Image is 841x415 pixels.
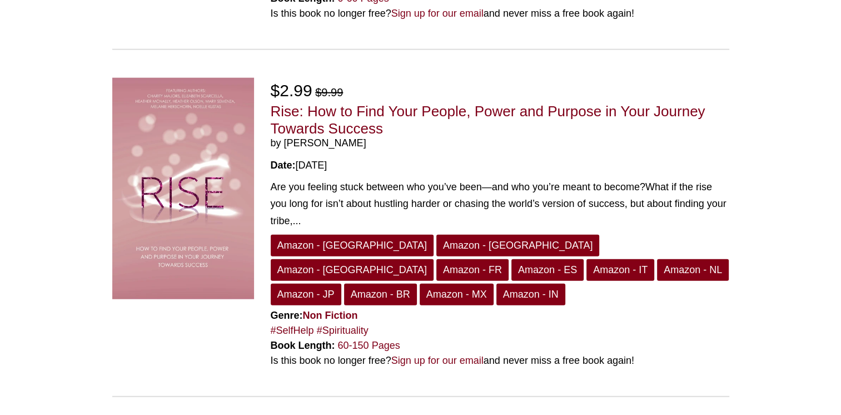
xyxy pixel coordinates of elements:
a: Rise: How to Find Your People, Power and Purpose in Your Journey Towards Success [271,103,705,137]
strong: Genre: [271,310,358,321]
div: Is this book no longer free? and never miss a free book again! [271,353,729,368]
a: Amazon - MX [420,284,494,305]
a: Amazon - [GEOGRAPHIC_DATA] [436,235,599,256]
div: Is this book no longer free? and never miss a free book again! [271,6,729,21]
a: #Spirituality [317,325,369,336]
a: Amazon - IT [586,259,654,281]
span: $2.99 [271,81,312,100]
a: 60-150 Pages [338,340,400,351]
a: Amazon - ES [511,259,584,281]
a: Sign up for our email [391,8,484,19]
a: Amazon - JP [271,284,341,305]
a: Amazon - BR [344,284,417,305]
a: Sign up for our email [391,355,484,366]
del: $9.99 [315,86,343,98]
span: by [PERSON_NAME] [271,137,729,150]
a: #SelfHelp [271,325,314,336]
a: Amazon - NL [657,259,729,281]
div: Are you feeling stuck between who you’ve been—and who you’re meant to become?What if the rise you... [271,179,729,230]
a: Amazon - FR [436,259,509,281]
div: [DATE] [271,158,729,173]
img: Rise: How to Find Your People, Power and Purpose in Your Journey Towards Success [112,78,254,299]
a: Non Fiction [303,310,358,321]
a: Amazon - IN [496,284,565,305]
a: Amazon - [GEOGRAPHIC_DATA] [271,259,434,281]
strong: Date: [271,160,296,171]
strong: Book Length: [271,340,335,351]
a: Amazon - [GEOGRAPHIC_DATA] [271,235,434,256]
